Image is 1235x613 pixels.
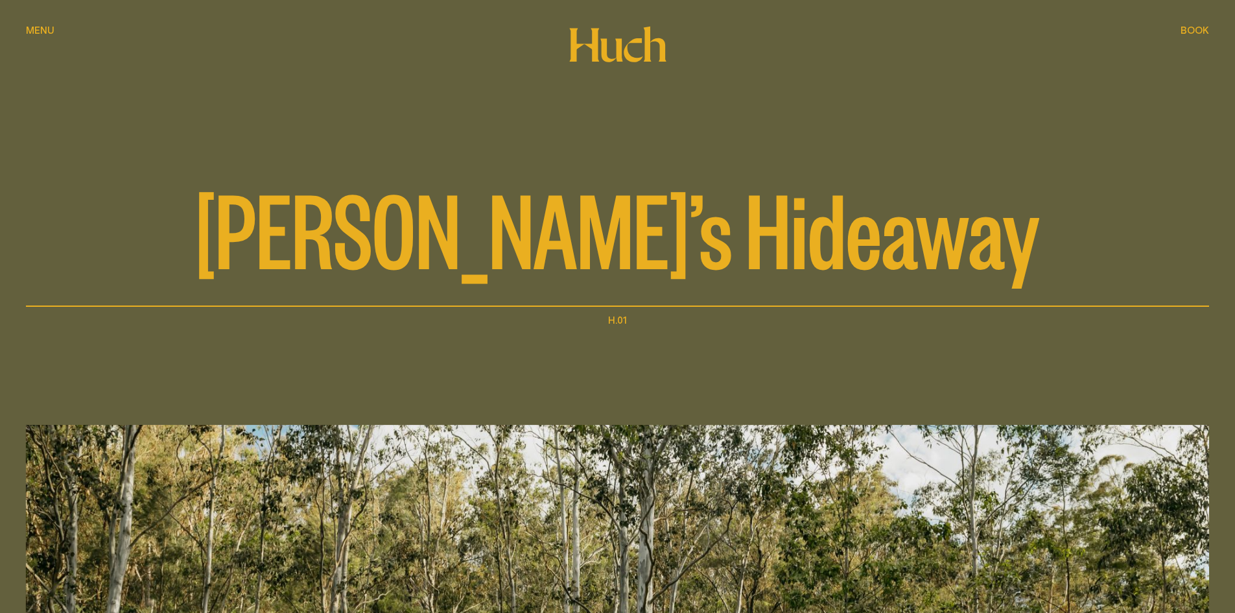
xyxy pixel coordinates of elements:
[26,23,54,39] button: show menu
[608,312,627,328] h1: H.01
[1181,23,1209,39] button: show booking tray
[196,174,1039,278] span: [PERSON_NAME]’s Hideaway
[26,25,54,35] span: Menu
[1181,25,1209,35] span: Book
